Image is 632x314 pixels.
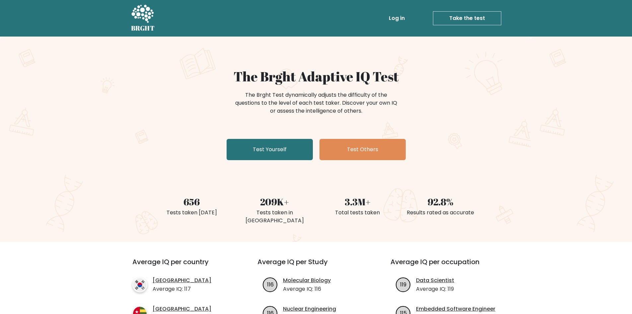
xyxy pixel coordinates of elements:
[267,280,274,288] text: 116
[283,305,336,313] a: Nuclear Engineering
[320,209,395,217] div: Total tests taken
[257,258,375,274] h3: Average IQ per Study
[154,68,478,84] h1: The Brght Adaptive IQ Test
[233,91,399,115] div: The Brght Test dynamically adjusts the difficulty of the questions to the level of each test take...
[403,209,478,217] div: Results rated as accurate
[237,209,312,225] div: Tests taken in [GEOGRAPHIC_DATA]
[416,305,495,313] a: Embedded Software Engineer
[416,276,454,284] a: Data Scientist
[283,285,331,293] p: Average IQ: 116
[390,258,508,274] h3: Average IQ per occupation
[131,3,155,34] a: BRGHT
[319,139,406,160] a: Test Others
[153,305,211,313] a: [GEOGRAPHIC_DATA]
[416,285,454,293] p: Average IQ: 119
[154,209,229,217] div: Tests taken [DATE]
[131,24,155,32] h5: BRGHT
[153,276,211,284] a: [GEOGRAPHIC_DATA]
[132,277,147,292] img: country
[320,195,395,209] div: 3.3M+
[400,280,406,288] text: 119
[386,12,407,25] a: Log in
[433,11,501,25] a: Take the test
[403,195,478,209] div: 92.8%
[283,276,331,284] a: Molecular Biology
[237,195,312,209] div: 209K+
[132,258,234,274] h3: Average IQ per country
[154,195,229,209] div: 656
[153,285,211,293] p: Average IQ: 117
[227,139,313,160] a: Test Yourself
